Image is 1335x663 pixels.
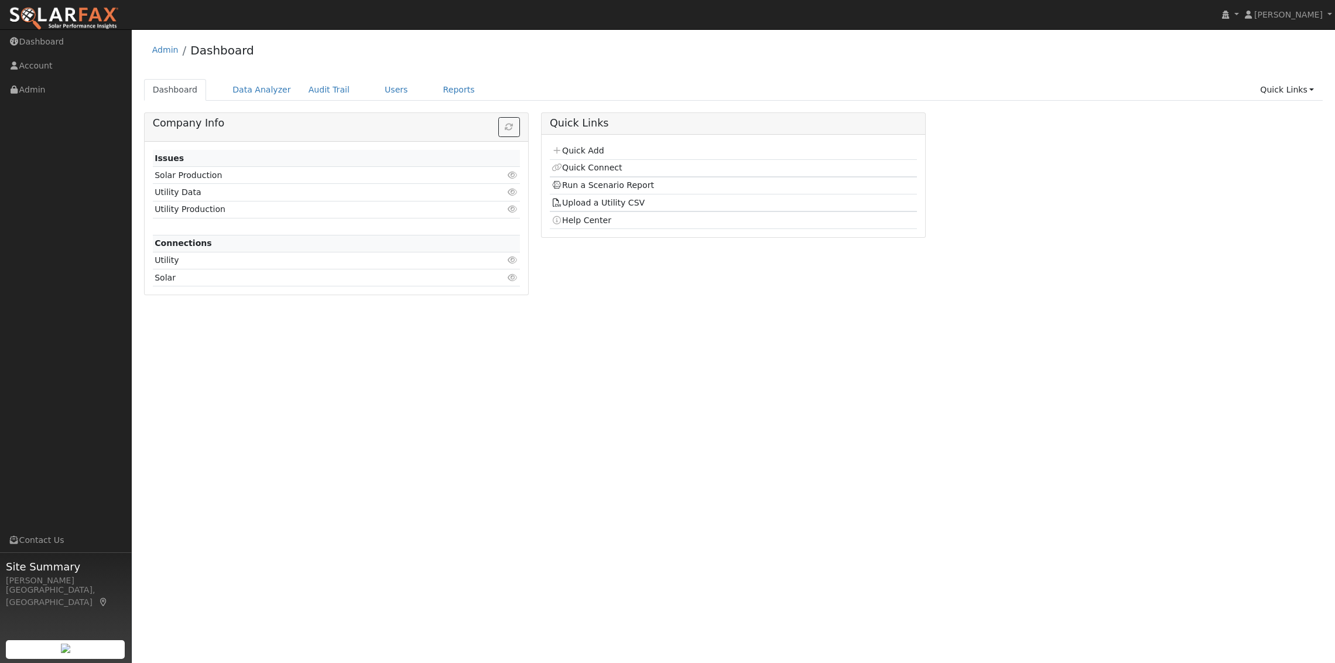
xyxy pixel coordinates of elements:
[552,198,645,207] a: Upload a Utility CSV
[144,79,207,101] a: Dashboard
[434,79,484,101] a: Reports
[190,43,254,57] a: Dashboard
[153,184,461,201] td: Utility Data
[6,584,125,609] div: [GEOGRAPHIC_DATA], [GEOGRAPHIC_DATA]
[552,163,622,172] a: Quick Connect
[376,79,417,101] a: Users
[508,205,518,213] i: Click to view
[300,79,358,101] a: Audit Trail
[152,45,179,54] a: Admin
[155,153,184,163] strong: Issues
[550,117,917,129] h5: Quick Links
[153,269,461,286] td: Solar
[508,171,518,179] i: Click to view
[9,6,119,31] img: SolarFax
[153,117,520,129] h5: Company Info
[224,79,300,101] a: Data Analyzer
[1251,79,1323,101] a: Quick Links
[61,644,70,653] img: retrieve
[552,146,604,155] a: Quick Add
[552,216,611,225] a: Help Center
[1254,10,1323,19] span: [PERSON_NAME]
[155,238,212,248] strong: Connections
[508,256,518,264] i: Click to view
[6,559,125,575] span: Site Summary
[98,597,109,607] a: Map
[6,575,125,587] div: [PERSON_NAME]
[153,252,461,269] td: Utility
[508,274,518,282] i: Click to view
[552,180,654,190] a: Run a Scenario Report
[153,167,461,184] td: Solar Production
[153,201,461,218] td: Utility Production
[508,188,518,196] i: Click to view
